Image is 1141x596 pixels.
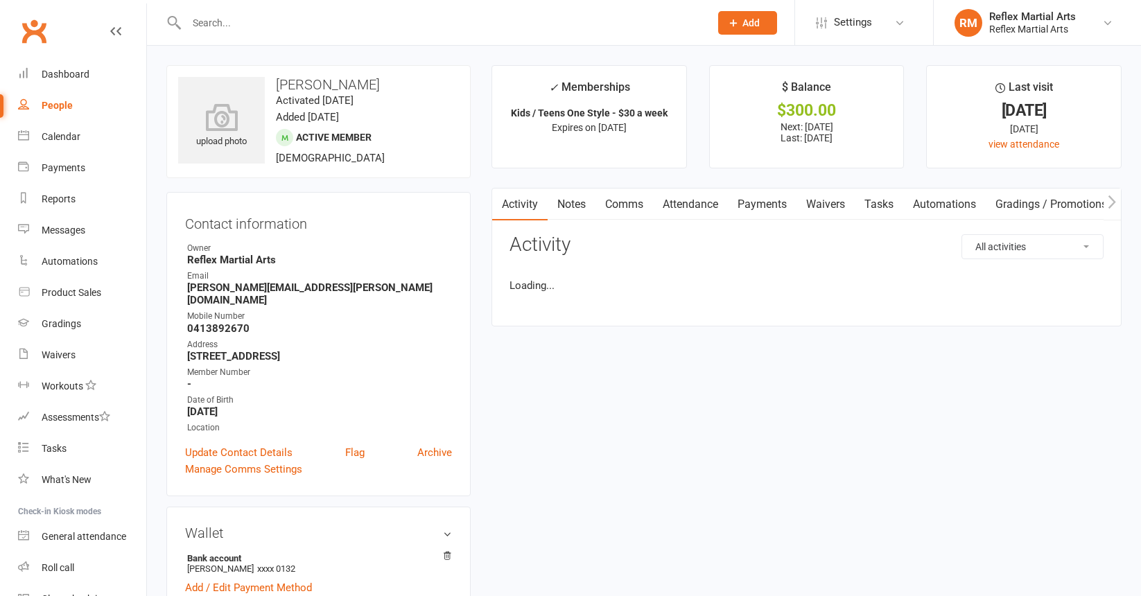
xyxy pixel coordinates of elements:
a: Gradings [18,308,146,340]
div: Reflex Martial Arts [989,10,1076,23]
div: General attendance [42,531,126,542]
a: General attendance kiosk mode [18,521,146,552]
div: Gradings [42,318,81,329]
i: ✓ [549,81,558,94]
a: Payments [728,189,796,220]
a: Update Contact Details [185,444,293,461]
div: $ Balance [782,78,831,103]
strong: [PERSON_NAME][EMAIL_ADDRESS][PERSON_NAME][DOMAIN_NAME] [187,281,452,306]
div: Reports [42,193,76,204]
a: view attendance [988,139,1059,150]
a: Tasks [18,433,146,464]
a: People [18,90,146,121]
a: Waivers [18,340,146,371]
div: Email [187,270,452,283]
a: Messages [18,215,146,246]
div: RM [955,9,982,37]
div: Address [187,338,452,351]
div: upload photo [178,103,265,149]
div: Owner [187,242,452,255]
div: Member Number [187,366,452,379]
h3: Wallet [185,525,452,541]
div: Product Sales [42,287,101,298]
span: Expires on [DATE] [552,122,627,133]
div: Payments [42,162,85,173]
span: [DEMOGRAPHIC_DATA] [276,152,385,164]
div: Messages [42,225,85,236]
h3: [PERSON_NAME] [178,77,459,92]
a: Attendance [653,189,728,220]
strong: [STREET_ADDRESS] [187,350,452,362]
a: Activity [492,189,548,220]
div: Reflex Martial Arts [989,23,1076,35]
a: Flag [345,444,365,461]
div: Date of Birth [187,394,452,407]
input: Search... [182,13,700,33]
a: Tasks [855,189,903,220]
a: Calendar [18,121,146,152]
div: Workouts [42,380,83,392]
a: Automations [18,246,146,277]
a: Clubworx [17,14,51,49]
strong: 0413892670 [187,322,452,335]
a: Automations [903,189,986,220]
a: Payments [18,152,146,184]
a: Gradings / Promotions [986,189,1117,220]
div: Last visit [995,78,1053,103]
strong: Bank account [187,553,445,563]
div: $300.00 [722,103,891,118]
li: [PERSON_NAME] [185,551,452,576]
div: What's New [42,474,92,485]
div: Location [187,421,452,435]
span: Add [742,17,760,28]
a: Assessments [18,402,146,433]
span: xxxx 0132 [257,563,295,574]
h3: Contact information [185,211,452,231]
span: Active member [296,132,372,143]
strong: [DATE] [187,405,452,418]
a: What's New [18,464,146,496]
strong: - [187,378,452,390]
a: Notes [548,189,595,220]
a: Manage Comms Settings [185,461,302,477]
div: [DATE] [939,103,1108,118]
a: Reports [18,184,146,215]
div: Tasks [42,443,67,454]
a: Archive [417,444,452,461]
a: Roll call [18,552,146,584]
strong: Kids / Teens One Style - $30 a week [511,107,668,119]
a: Waivers [796,189,855,220]
div: People [42,100,73,111]
button: Add [718,11,777,35]
div: Waivers [42,349,76,360]
a: Comms [595,189,653,220]
a: Workouts [18,371,146,402]
time: Added [DATE] [276,111,339,123]
div: Mobile Number [187,310,452,323]
strong: Reflex Martial Arts [187,254,452,266]
a: Product Sales [18,277,146,308]
div: Automations [42,256,98,267]
a: Dashboard [18,59,146,90]
div: Memberships [549,78,630,104]
span: Settings [834,7,872,38]
div: Dashboard [42,69,89,80]
p: Next: [DATE] Last: [DATE] [722,121,891,143]
a: Add / Edit Payment Method [185,579,312,596]
div: Roll call [42,562,74,573]
div: Calendar [42,131,80,142]
time: Activated [DATE] [276,94,354,107]
div: Assessments [42,412,110,423]
div: [DATE] [939,121,1108,137]
h3: Activity [509,234,1104,256]
li: Loading... [509,277,1104,294]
